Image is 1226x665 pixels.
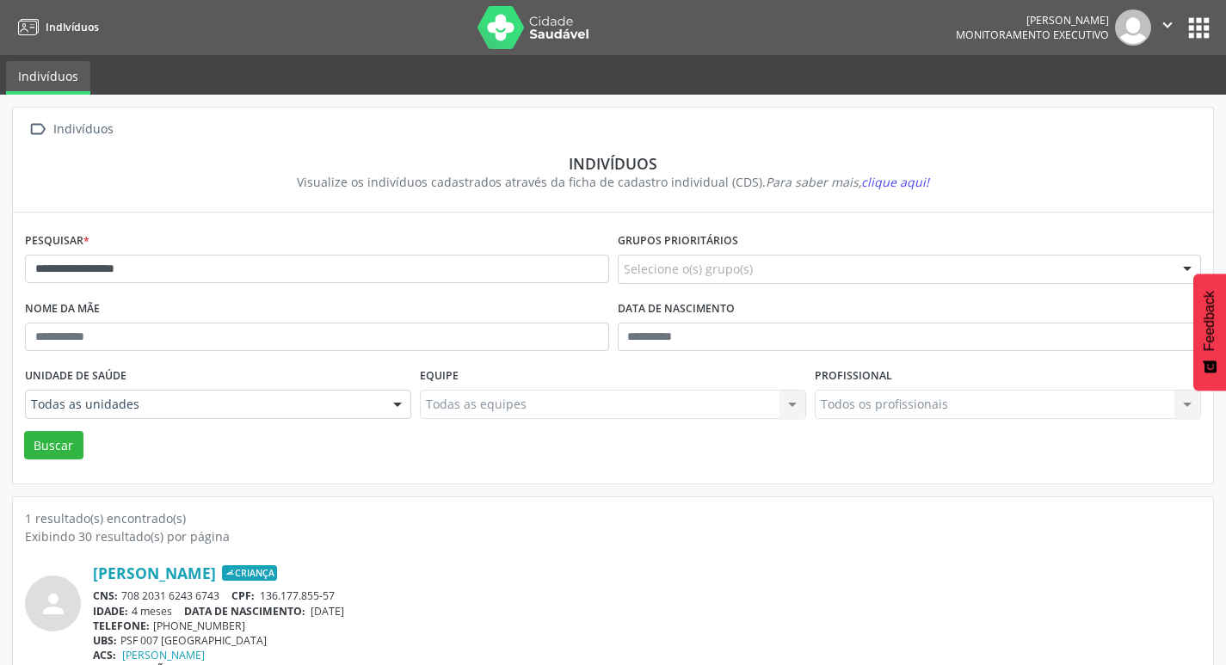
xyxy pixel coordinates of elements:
label: Data de nascimento [618,296,735,323]
button: Feedback - Mostrar pesquisa [1193,274,1226,391]
div: Exibindo 30 resultado(s) por página [25,527,1201,545]
span: [DATE] [311,604,344,619]
label: Unidade de saúde [25,363,126,390]
label: Profissional [815,363,892,390]
div: Visualize os indivíduos cadastrados através da ficha de cadastro individual (CDS). [37,173,1189,191]
a: [PERSON_NAME] [122,648,205,662]
i:  [25,117,50,142]
a: Indivíduos [6,61,90,95]
span: TELEFONE: [93,619,150,633]
div: Indivíduos [37,154,1189,173]
div: [PERSON_NAME] [956,13,1109,28]
span: ACS: [93,648,116,662]
span: Feedback [1202,291,1217,351]
span: UBS: [93,633,117,648]
label: Nome da mãe [25,296,100,323]
img: img [1115,9,1151,46]
span: Todas as unidades [31,396,376,413]
a: [PERSON_NAME] [93,563,216,582]
button: apps [1184,13,1214,43]
span: CNS: [93,588,118,603]
button: Buscar [24,431,83,460]
i: Para saber mais, [766,174,929,190]
label: Pesquisar [25,228,89,255]
span: CPF: [231,588,255,603]
span: IDADE: [93,604,128,619]
span: Monitoramento Executivo [956,28,1109,42]
span: 136.177.855-57 [260,588,335,603]
label: Equipe [420,363,459,390]
span: Selecione o(s) grupo(s) [624,260,753,278]
div: PSF 007 [GEOGRAPHIC_DATA] [93,633,1201,648]
i: person [38,588,69,619]
a: Indivíduos [12,13,99,41]
button:  [1151,9,1184,46]
a:  Indivíduos [25,117,116,142]
div: 1 resultado(s) encontrado(s) [25,509,1201,527]
span: Indivíduos [46,20,99,34]
div: 4 meses [93,604,1201,619]
div: Indivíduos [50,117,116,142]
i:  [1158,15,1177,34]
div: [PHONE_NUMBER] [93,619,1201,633]
span: DATA DE NASCIMENTO: [184,604,305,619]
label: Grupos prioritários [618,228,738,255]
div: 708 2031 6243 6743 [93,588,1201,603]
span: Criança [222,565,277,581]
span: clique aqui! [861,174,929,190]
